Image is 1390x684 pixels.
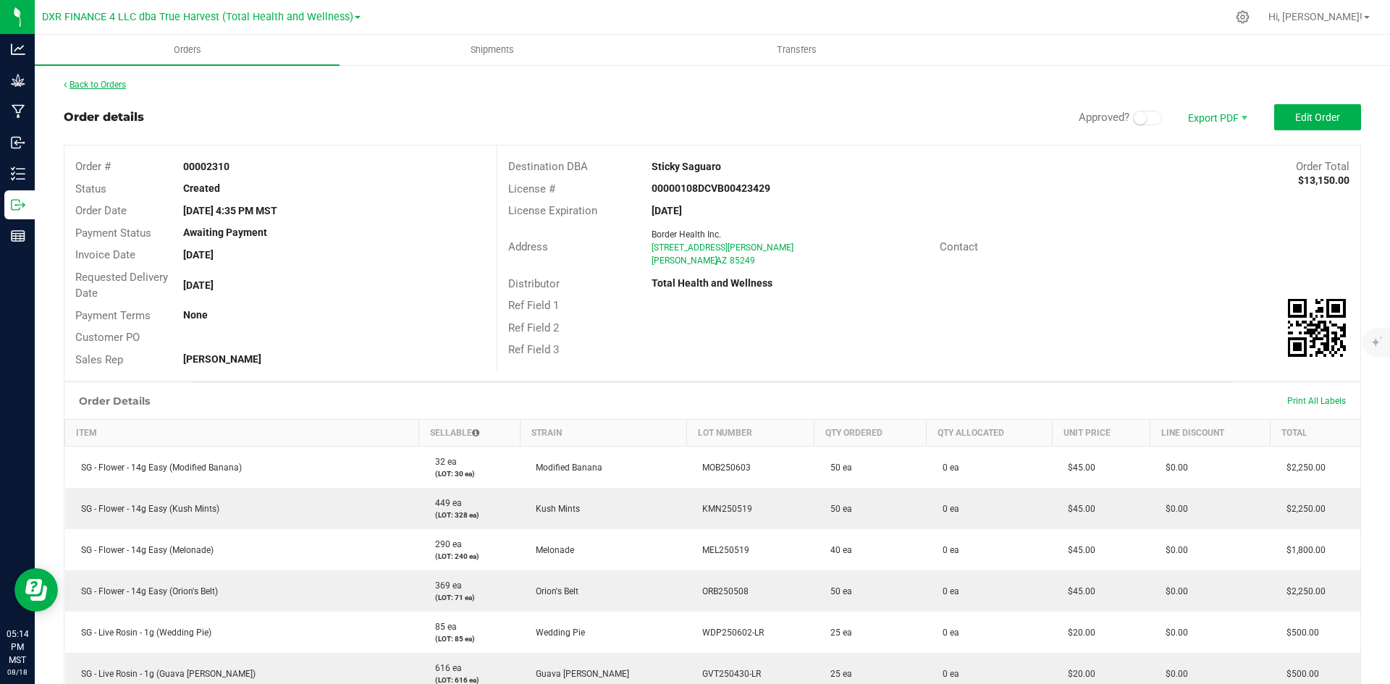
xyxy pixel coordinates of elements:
[183,227,267,238] strong: Awaiting Payment
[935,669,959,679] span: 0 ea
[1061,586,1095,596] span: $45.00
[75,182,106,195] span: Status
[428,539,462,549] span: 290 ea
[1288,299,1346,357] img: Scan me!
[823,586,852,596] span: 50 ea
[1052,420,1150,447] th: Unit Price
[74,628,211,638] span: SG - Live Rosin - 1g (Wedding Pie)
[823,545,852,555] span: 40 ea
[935,545,959,555] span: 0 ea
[35,35,340,65] a: Orders
[1288,299,1346,357] qrcode: 00002310
[419,420,521,447] th: Sellable
[935,463,959,473] span: 0 ea
[652,161,721,172] strong: Sticky Saguaro
[652,205,682,216] strong: [DATE]
[74,586,218,596] span: SG - Flower - 14g Easy (Orion's Belt)
[183,353,261,365] strong: [PERSON_NAME]
[1061,504,1095,514] span: $45.00
[814,420,927,447] th: Qty Ordered
[75,331,140,344] span: Customer PO
[1279,504,1326,514] span: $2,250.00
[695,628,764,638] span: WDP250602-LR
[1287,396,1346,406] span: Print All Labels
[508,160,588,173] span: Destination DBA
[528,669,629,679] span: Guava [PERSON_NAME]
[7,667,28,677] p: 08/18
[716,256,727,266] span: AZ
[528,463,602,473] span: Modified Banana
[74,669,256,679] span: SG - Live Rosin - 1g (Guava [PERSON_NAME])
[183,279,214,291] strong: [DATE]
[940,240,978,253] span: Contact
[695,586,749,596] span: ORB250508
[652,182,770,194] strong: 00000108DCVB00423429
[64,80,126,90] a: Back to Orders
[79,395,150,407] h1: Order Details
[11,73,25,88] inline-svg: Grow
[508,277,560,290] span: Distributor
[428,663,462,673] span: 616 ea
[11,42,25,56] inline-svg: Analytics
[14,568,58,612] iframe: Resource center
[1173,104,1260,130] li: Export PDF
[428,457,457,467] span: 32 ea
[74,504,219,514] span: SG - Flower - 14g Easy (Kush Mints)
[451,43,534,56] span: Shipments
[1271,420,1360,447] th: Total
[1295,111,1340,123] span: Edit Order
[823,463,852,473] span: 50 ea
[1158,545,1188,555] span: $0.00
[508,299,559,312] span: Ref Field 1
[340,35,644,65] a: Shipments
[508,204,597,217] span: License Expiration
[508,240,548,253] span: Address
[11,198,25,212] inline-svg: Outbound
[528,628,585,638] span: Wedding Pie
[7,628,28,667] p: 05:14 PM MST
[11,229,25,243] inline-svg: Reports
[1279,463,1326,473] span: $2,250.00
[64,109,144,126] div: Order details
[935,586,959,596] span: 0 ea
[652,256,717,266] span: [PERSON_NAME]
[428,498,462,508] span: 449 ea
[1158,586,1188,596] span: $0.00
[428,468,512,479] p: (LOT: 30 ea)
[1268,11,1362,22] span: Hi, [PERSON_NAME]!
[75,309,151,322] span: Payment Terms
[1158,669,1188,679] span: $0.00
[695,504,752,514] span: KMN250519
[1061,463,1095,473] span: $45.00
[508,182,555,195] span: License #
[757,43,836,56] span: Transfers
[75,248,135,261] span: Invoice Date
[686,420,814,447] th: Lot Number
[75,271,168,300] span: Requested Delivery Date
[1274,104,1361,130] button: Edit Order
[695,545,749,555] span: MEL250519
[715,256,716,266] span: ,
[428,510,512,520] p: (LOT: 328 ea)
[183,205,277,216] strong: [DATE] 4:35 PM MST
[823,669,852,679] span: 25 ea
[508,321,559,334] span: Ref Field 2
[652,229,721,240] span: Border Health Inc.
[528,545,574,555] span: Melonade
[528,504,580,514] span: Kush Mints
[935,504,959,514] span: 0 ea
[428,551,512,562] p: (LOT: 240 ea)
[75,204,127,217] span: Order Date
[927,420,1052,447] th: Qty Allocated
[1296,160,1349,173] span: Order Total
[1279,586,1326,596] span: $2,250.00
[652,277,772,289] strong: Total Health and Wellness
[730,256,755,266] span: 85249
[183,161,229,172] strong: 00002310
[183,182,220,194] strong: Created
[1150,420,1270,447] th: Line Discount
[1279,628,1319,638] span: $500.00
[508,343,559,356] span: Ref Field 3
[154,43,221,56] span: Orders
[1298,174,1349,186] strong: $13,150.00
